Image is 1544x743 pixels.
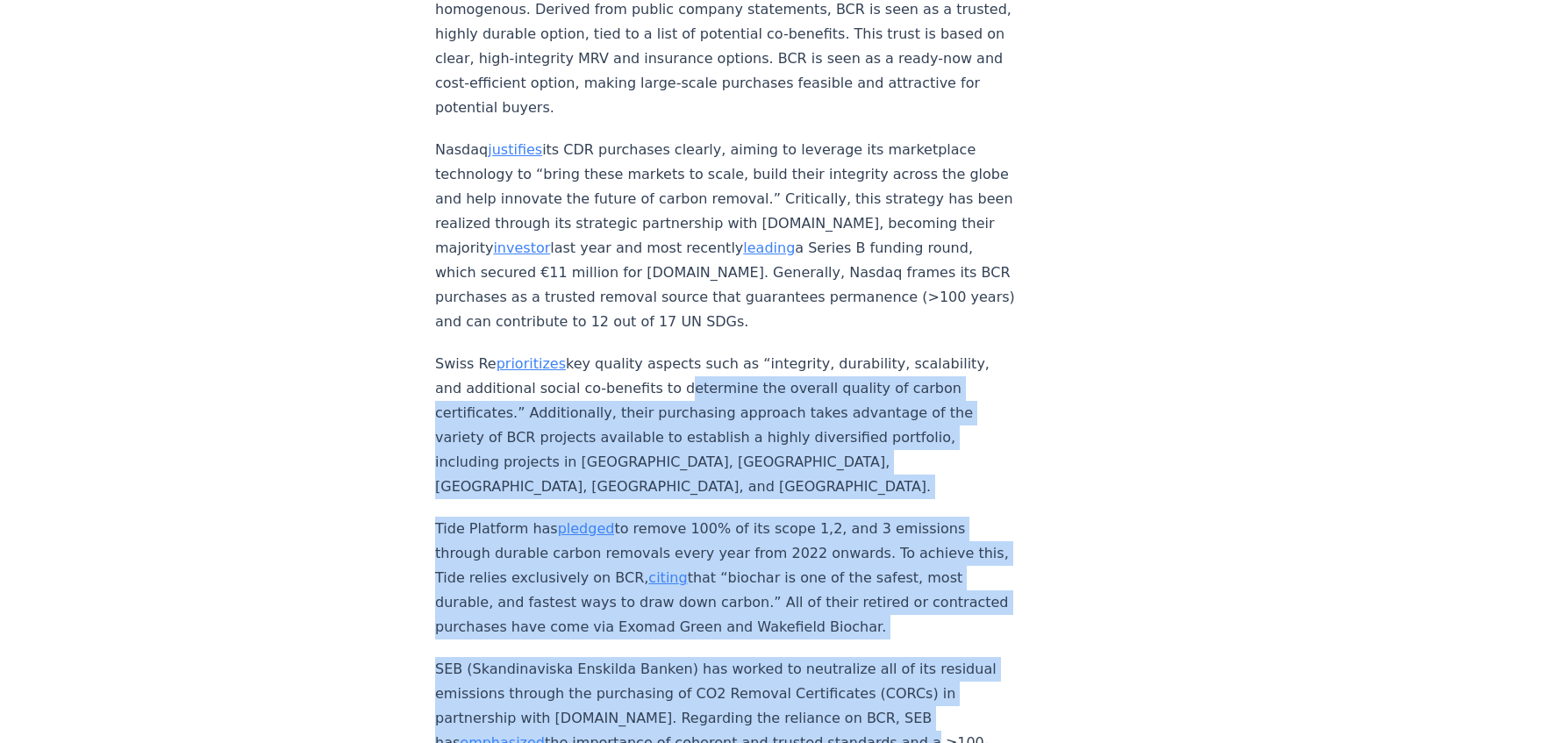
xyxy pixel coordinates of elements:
[497,355,566,372] a: prioritizes
[558,520,615,537] a: pledged
[435,138,1016,334] p: Nasdaq its CDR purchases clearly, aiming to leverage its marketplace technology to “bring these m...
[648,569,687,586] a: citing
[488,141,542,158] a: justifies
[435,352,1016,499] p: Swiss Re key quality aspects such as “integrity, durability, scalability, and additional social c...
[743,239,795,256] a: leading
[435,517,1016,639] p: Tide Platform has to remove 100% of its scope 1,2, and 3 emissions through durable carbon removal...
[493,239,550,256] a: investor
